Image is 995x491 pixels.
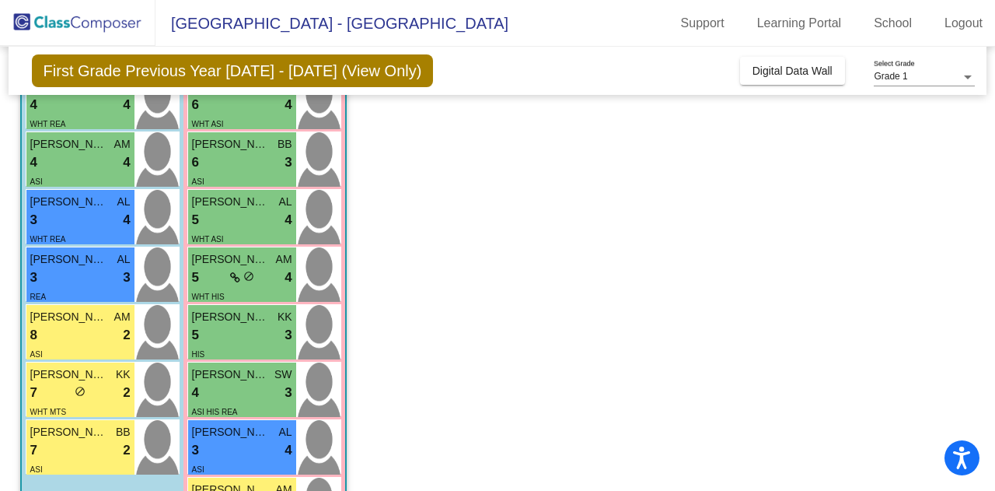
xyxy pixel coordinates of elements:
span: 4 [30,153,37,173]
span: 3 [192,440,199,461]
span: BB [278,136,292,153]
span: ASI HIS REA [192,408,238,416]
span: [PERSON_NAME] [192,309,270,325]
span: 3 [285,325,292,345]
span: ASI [192,465,204,474]
span: [PERSON_NAME] [30,366,108,383]
a: Support [669,11,737,36]
span: HIS [192,350,205,359]
span: [PERSON_NAME] [30,251,108,268]
span: 5 [192,325,199,345]
span: [PERSON_NAME] [192,136,270,153]
span: 3 [123,268,130,288]
span: WHT REA [30,235,66,244]
a: Learning Portal [745,11,854,36]
span: 6 [192,153,199,173]
span: AM [114,136,131,153]
span: ASI [192,177,204,186]
span: [PERSON_NAME] [30,136,108,153]
span: 2 [123,440,130,461]
span: 7 [30,440,37,461]
span: 3 [285,383,292,403]
span: WHT MTS [30,408,66,416]
span: 3 [285,153,292,173]
span: 2 [123,383,130,403]
span: AL [278,194,292,210]
span: KK [116,366,131,383]
button: Digital Data Wall [740,57,845,85]
span: WHT ASI [192,120,224,128]
span: [PERSON_NAME] [192,194,270,210]
span: AM [114,309,131,325]
span: 4 [30,95,37,115]
span: 4 [285,268,292,288]
span: [PERSON_NAME] [30,424,108,440]
span: 4 [123,153,130,173]
span: WHT REA [30,120,66,128]
a: Logout [932,11,995,36]
span: AM [276,251,292,268]
span: Digital Data Wall [752,65,833,77]
span: [PERSON_NAME] [192,251,270,268]
span: 3 [30,210,37,230]
span: [PERSON_NAME] [192,366,270,383]
span: 5 [192,268,199,288]
span: 7 [30,383,37,403]
span: Grade 1 [874,71,907,82]
span: AL [117,251,130,268]
span: AL [117,194,130,210]
span: REA [30,293,47,301]
span: 5 [192,210,199,230]
span: 4 [123,95,130,115]
span: 4 [123,210,130,230]
span: WHT ASI [192,235,224,244]
span: 4 [192,383,199,403]
span: [GEOGRAPHIC_DATA] - [GEOGRAPHIC_DATA] [155,11,508,36]
span: do_not_disturb_alt [243,271,254,282]
span: 2 [123,325,130,345]
span: 3 [30,268,37,288]
span: [PERSON_NAME] [30,309,108,325]
span: [PERSON_NAME] [192,424,270,440]
span: ASI [30,177,43,186]
span: ASI [30,465,43,474]
span: 4 [285,95,292,115]
span: [PERSON_NAME] [30,194,108,210]
a: School [861,11,924,36]
span: 4 [285,440,292,461]
span: AL [278,424,292,440]
span: KK [278,309,292,325]
span: WHT HIS [192,293,225,301]
span: 6 [192,95,199,115]
span: SW [274,366,292,383]
span: ASI [30,350,43,359]
span: do_not_disturb_alt [75,386,86,397]
span: BB [116,424,131,440]
span: 4 [285,210,292,230]
span: First Grade Previous Year [DATE] - [DATE] (View Only) [32,54,434,87]
span: 8 [30,325,37,345]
